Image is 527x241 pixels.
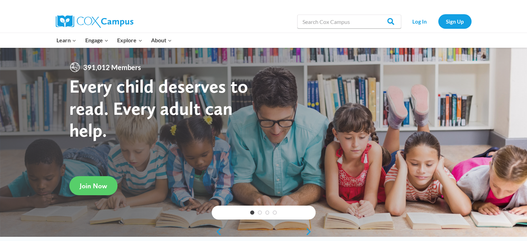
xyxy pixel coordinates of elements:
span: Learn [56,36,76,45]
nav: Secondary Navigation [405,14,472,28]
a: next [305,227,316,236]
span: Explore [117,36,142,45]
a: previous [212,227,222,236]
a: 4 [273,210,277,215]
a: Join Now [69,176,117,195]
input: Search Cox Campus [297,15,401,28]
span: Join Now [80,182,107,190]
a: Log In [405,14,435,28]
a: 1 [250,210,254,215]
div: content slider buttons [212,225,316,239]
a: 2 [258,210,262,215]
strong: Every child deserves to read. Every adult can help. [69,75,248,141]
nav: Primary Navigation [52,33,176,48]
img: Cox Campus [56,15,133,28]
span: 391,012 Members [80,62,144,73]
span: About [151,36,172,45]
span: Engage [85,36,108,45]
a: Sign Up [438,14,472,28]
a: 3 [265,210,270,215]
